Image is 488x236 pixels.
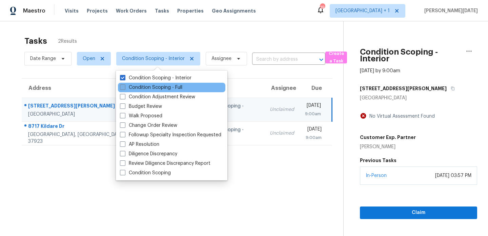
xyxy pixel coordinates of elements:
[264,79,300,98] th: Assignee
[360,48,461,62] h2: Condition Scoping - Interior
[120,122,177,129] label: Change Order Review
[120,94,195,100] label: Condition Adjustment Review
[24,38,47,44] h2: Tasks
[360,112,367,119] img: Artifact Not Present Icon
[193,79,264,98] th: Type
[270,106,294,113] div: Unclaimed
[270,130,294,137] div: Unclaimed
[300,79,332,98] th: Due
[83,55,95,62] span: Open
[199,103,259,116] div: Condition Scoping - Interior
[120,113,162,119] label: Walk Proposed
[58,38,77,45] span: 2 Results
[120,151,177,157] label: Diligence Discrepancy
[447,82,456,95] button: Copy Address
[305,126,322,134] div: [DATE]
[122,55,185,62] span: Condition Scoping - Interior
[120,84,182,91] label: Condition Scoping - Full
[360,134,416,141] h5: Customer Exp. Partner
[22,79,143,98] th: Address
[212,7,256,14] span: Geo Assignments
[435,172,471,179] div: [DATE] 03:57 PM
[177,7,204,14] span: Properties
[320,4,325,11] div: 19
[360,95,477,101] div: [GEOGRAPHIC_DATA]
[28,123,138,131] div: 8717 Kildare Dr
[87,7,108,14] span: Projects
[335,7,390,14] span: [GEOGRAPHIC_DATA] + 1
[367,113,435,120] div: No Virtual Assessment Found
[305,102,321,111] div: [DATE]
[116,7,147,14] span: Work Orders
[120,160,210,167] label: Review Diligence Discrepancy Report
[422,7,478,14] span: [PERSON_NAME][DATE]
[365,209,472,217] span: Claim
[211,55,231,62] span: Assignee
[329,50,344,65] span: Create a Task
[65,7,79,14] span: Visits
[28,131,138,145] div: [GEOGRAPHIC_DATA], [GEOGRAPHIC_DATA], 37923
[317,55,326,64] button: Open
[360,85,447,92] h5: [STREET_ADDRESS][PERSON_NAME]
[199,126,259,140] div: Condition Scoping - Interior
[30,55,56,62] span: Date Range
[120,75,191,81] label: Condition Scoping - Interior
[360,157,477,164] h5: Previous Tasks
[120,141,159,148] label: AP Resolution
[120,103,162,110] label: Budget Review
[28,102,138,111] div: [STREET_ADDRESS][PERSON_NAME]
[120,170,171,176] label: Condition Scoping
[155,8,169,13] span: Tasks
[305,111,321,117] div: 9:00am
[360,143,416,150] div: [PERSON_NAME]
[366,173,387,178] a: In-Person
[360,67,400,74] div: [DATE] by 9:00am
[360,206,477,219] button: Claim
[23,7,45,14] span: Maestro
[120,132,221,138] label: Followup Specialty Inspection Requested
[325,52,347,63] button: Create a Task
[252,54,306,65] input: Search by address
[305,134,322,141] div: 9:00am
[28,111,138,118] div: [GEOGRAPHIC_DATA]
